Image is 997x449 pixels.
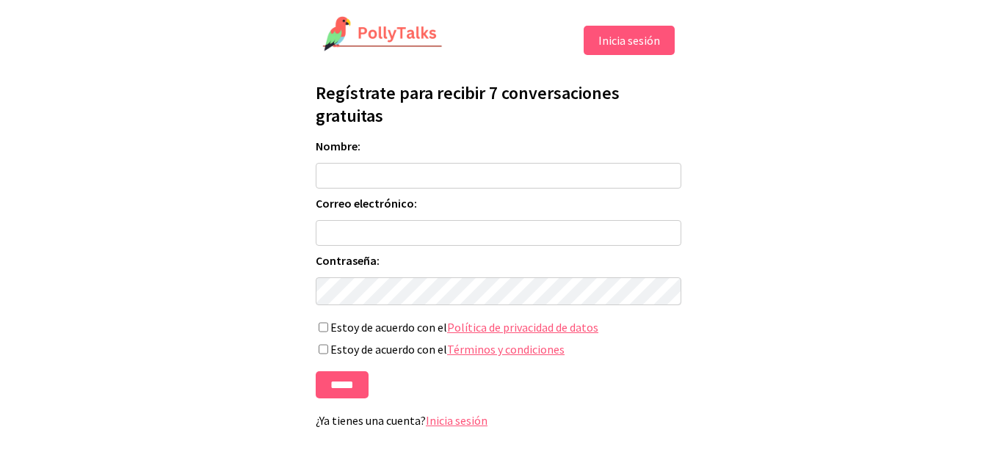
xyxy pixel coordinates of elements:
a: Política de privacidad de datos [447,320,598,335]
p: ¿Ya tienes una cuenta? [316,413,681,428]
button: Inicia sesión [584,26,675,55]
input: Estoy de acuerdo con elTérminos y condiciones [319,344,328,354]
a: Términos y condiciones [447,342,565,357]
input: Estoy de acuerdo con elPolítica de privacidad de datos [319,322,328,332]
h1: Regístrate para recibir 7 conversaciones gratuitas [316,81,681,127]
label: Contraseña: [316,253,681,268]
label: Correo electrónico: [316,196,681,211]
img: Logotipo de PollyTalks [322,16,443,53]
font: Estoy de acuerdo con el [330,342,447,357]
font: Estoy de acuerdo con el [330,320,447,335]
a: Inicia sesión [426,413,487,428]
label: Nombre: [316,139,681,153]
